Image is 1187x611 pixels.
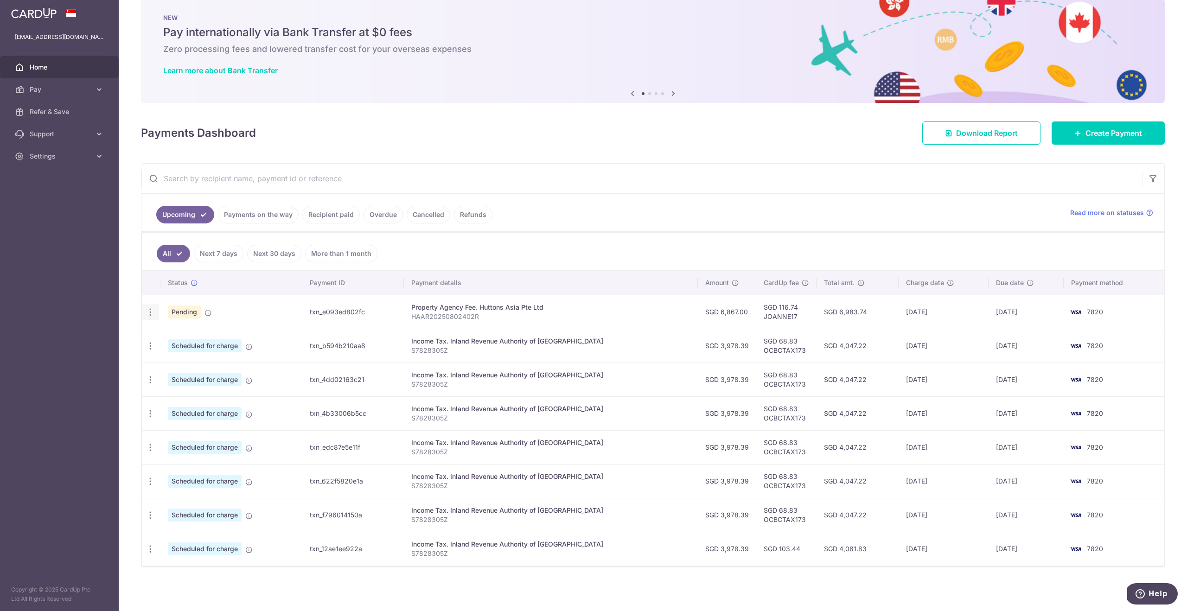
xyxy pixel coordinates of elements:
iframe: Opens a widget where you can find more information [1127,583,1178,606]
img: Bank Card [1066,476,1085,487]
td: [DATE] [899,498,988,532]
td: SGD 4,047.22 [817,396,899,430]
div: Income Tax. Inland Revenue Authority of [GEOGRAPHIC_DATA] [411,506,690,515]
span: Total amt. [824,278,855,287]
span: Charge date [906,278,944,287]
td: SGD 68.83 OCBCTAX173 [756,498,817,532]
span: Create Payment [1085,127,1142,139]
td: [DATE] [989,396,1064,430]
td: txn_12ae1ee922a [302,532,404,566]
td: SGD 116.74 JOANNE17 [756,295,817,329]
a: Payments on the way [218,206,299,223]
img: Bank Card [1066,408,1085,419]
td: [DATE] [989,295,1064,329]
td: txn_4dd02163c21 [302,363,404,396]
td: [DATE] [899,329,988,363]
td: SGD 3,978.39 [698,464,756,498]
p: S7828305Z [411,447,690,457]
a: Read more on statuses [1070,208,1153,217]
span: Scheduled for charge [168,475,242,488]
span: Read more on statuses [1070,208,1144,217]
td: SGD 3,978.39 [698,532,756,566]
td: [DATE] [899,430,988,464]
img: CardUp [11,7,57,19]
td: [DATE] [989,363,1064,396]
p: S7828305Z [411,380,690,389]
span: Scheduled for charge [168,441,242,454]
td: SGD 68.83 OCBCTAX173 [756,363,817,396]
td: txn_622f5820e1a [302,464,404,498]
th: Payment details [404,271,698,295]
td: SGD 68.83 OCBCTAX173 [756,329,817,363]
td: txn_edc87e5e11f [302,430,404,464]
td: txn_b594b210aa8 [302,329,404,363]
h4: Payments Dashboard [141,125,256,141]
div: Income Tax. Inland Revenue Authority of [GEOGRAPHIC_DATA] [411,370,690,380]
td: [DATE] [989,329,1064,363]
input: Search by recipient name, payment id or reference [141,164,1142,193]
h6: Zero processing fees and lowered transfer cost for your overseas expenses [163,44,1142,55]
a: Recipient paid [302,206,360,223]
span: 7820 [1087,409,1103,417]
span: Scheduled for charge [168,407,242,420]
td: SGD 103.44 [756,532,817,566]
a: Refunds [454,206,492,223]
img: Bank Card [1066,509,1085,521]
span: Scheduled for charge [168,542,242,555]
span: 7820 [1087,545,1103,553]
td: SGD 3,978.39 [698,498,756,532]
span: Scheduled for charge [168,509,242,522]
p: NEW [163,14,1142,21]
td: [DATE] [899,396,988,430]
td: SGD 4,047.22 [817,363,899,396]
span: Home [30,63,91,72]
span: Due date [996,278,1024,287]
span: 7820 [1087,376,1103,383]
a: Create Payment [1052,121,1165,145]
a: Learn more about Bank Transfer [163,66,278,75]
p: [EMAIL_ADDRESS][DOMAIN_NAME] [15,32,104,42]
td: [DATE] [989,430,1064,464]
span: Settings [30,152,91,161]
td: [DATE] [989,532,1064,566]
span: Scheduled for charge [168,373,242,386]
span: Pending [168,305,201,318]
span: 7820 [1087,443,1103,451]
img: Bank Card [1066,306,1085,318]
a: Upcoming [156,206,214,223]
td: SGD 3,978.39 [698,430,756,464]
a: Next 30 days [247,245,301,262]
td: [DATE] [899,464,988,498]
div: Income Tax. Inland Revenue Authority of [GEOGRAPHIC_DATA] [411,404,690,414]
td: SGD 6,983.74 [817,295,899,329]
div: Property Agency Fee. Huttons Asia Pte Ltd [411,303,690,312]
div: Income Tax. Inland Revenue Authority of [GEOGRAPHIC_DATA] [411,472,690,481]
a: Download Report [922,121,1040,145]
td: [DATE] [899,363,988,396]
a: All [157,245,190,262]
a: Next 7 days [194,245,243,262]
td: txn_4b33006b5cc [302,396,404,430]
td: [DATE] [899,295,988,329]
p: S7828305Z [411,481,690,490]
span: 7820 [1087,342,1103,350]
td: [DATE] [989,498,1064,532]
td: SGD 4,047.22 [817,464,899,498]
span: 7820 [1087,477,1103,485]
td: SGD 4,047.22 [817,498,899,532]
td: SGD 4,081.83 [817,532,899,566]
img: Bank Card [1066,543,1085,554]
a: More than 1 month [305,245,377,262]
h5: Pay internationally via Bank Transfer at $0 fees [163,25,1142,40]
td: SGD 68.83 OCBCTAX173 [756,430,817,464]
p: HAAR20250802402R [411,312,690,321]
th: Payment method [1064,271,1164,295]
span: Download Report [956,127,1018,139]
div: Income Tax. Inland Revenue Authority of [GEOGRAPHIC_DATA] [411,540,690,549]
td: SGD 6,867.00 [698,295,756,329]
td: SGD 4,047.22 [817,430,899,464]
span: Refer & Save [30,107,91,116]
img: Bank Card [1066,442,1085,453]
th: Payment ID [302,271,404,295]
